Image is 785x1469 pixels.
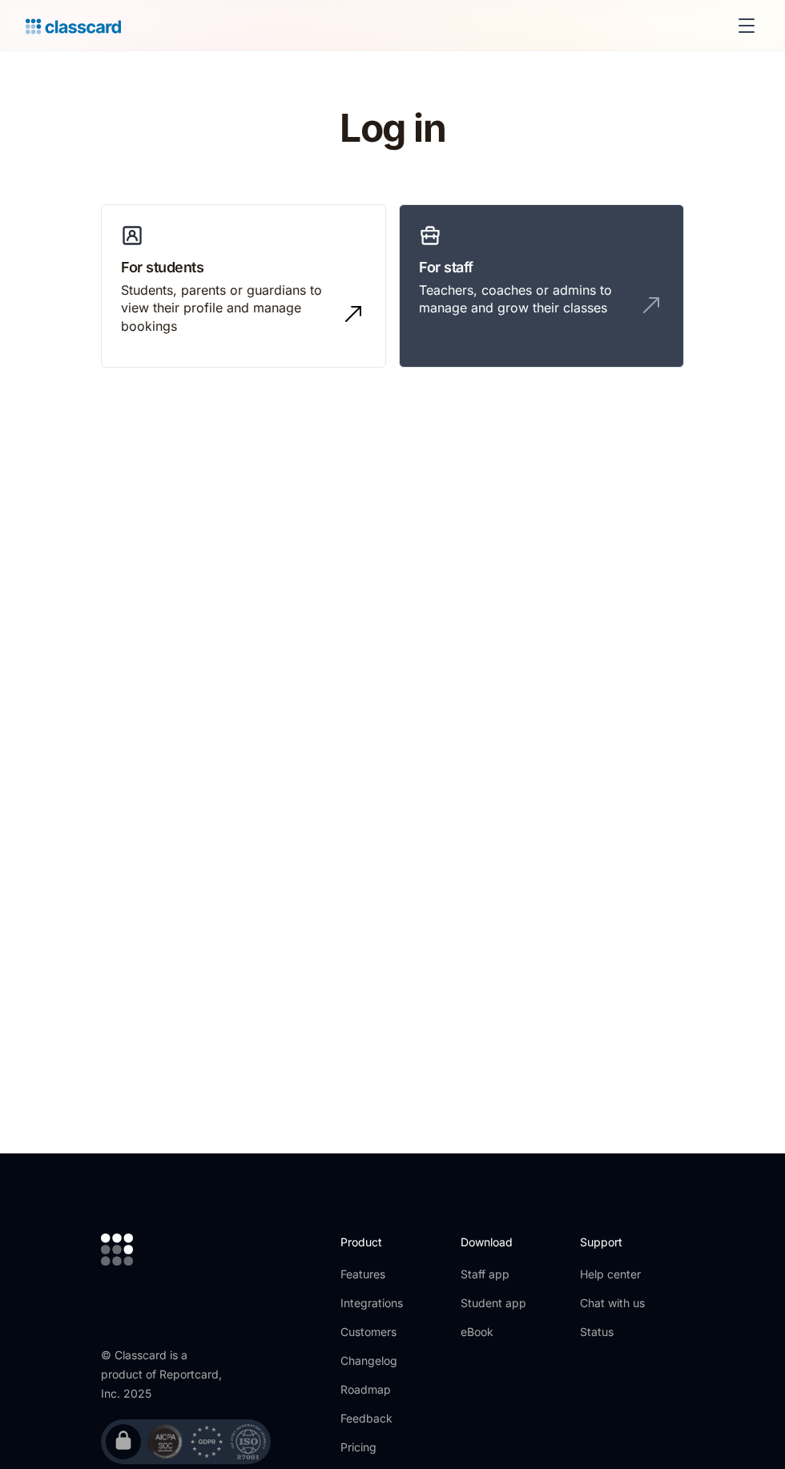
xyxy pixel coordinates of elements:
a: Customers [340,1324,426,1340]
div: menu [727,6,759,45]
a: Roadmap [340,1382,426,1398]
a: Features [340,1266,426,1282]
a: eBook [461,1324,526,1340]
h2: Product [340,1234,426,1250]
a: For staffTeachers, coaches or admins to manage and grow their classes [399,204,684,368]
h1: Log in [139,107,647,150]
a: Status [580,1324,645,1340]
a: Student app [461,1295,526,1311]
div: Students, parents or guardians to view their profile and manage bookings [121,281,334,335]
h2: Download [461,1234,526,1250]
h3: For students [121,256,366,278]
div: Teachers, coaches or admins to manage and grow their classes [419,281,632,317]
div: © Classcard is a product of Reportcard, Inc. 2025 [101,1346,229,1403]
a: Pricing [340,1439,426,1455]
a: Help center [580,1266,645,1282]
a: Changelog [340,1353,426,1369]
h2: Support [580,1234,645,1250]
a: home [26,14,121,37]
a: Integrations [340,1295,426,1311]
a: For studentsStudents, parents or guardians to view their profile and manage bookings [101,204,386,368]
a: Chat with us [580,1295,645,1311]
a: Staff app [461,1266,526,1282]
a: Feedback [340,1411,426,1427]
h3: For staff [419,256,664,278]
